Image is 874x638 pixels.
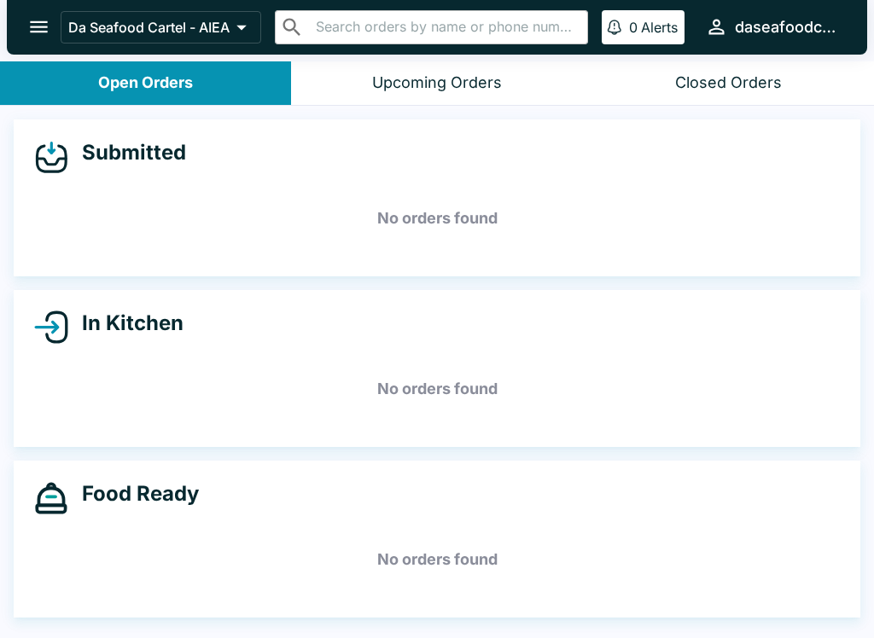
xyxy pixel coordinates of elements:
[98,73,193,93] div: Open Orders
[68,310,184,336] h4: In Kitchen
[735,17,840,38] div: daseafoodcartel
[34,358,840,420] h5: No orders found
[68,140,186,165] h4: Submitted
[68,19,230,36] p: Da Seafood Cartel - AIEA
[629,19,638,36] p: 0
[372,73,502,93] div: Upcoming Orders
[698,9,847,45] button: daseafoodcartel
[34,529,840,590] h5: No orders found
[17,5,61,49] button: open drawer
[641,19,678,36] p: Alerts
[675,73,782,93] div: Closed Orders
[34,188,840,249] h5: No orders found
[311,15,580,39] input: Search orders by name or phone number
[68,481,199,507] h4: Food Ready
[61,11,261,43] button: Da Seafood Cartel - AIEA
